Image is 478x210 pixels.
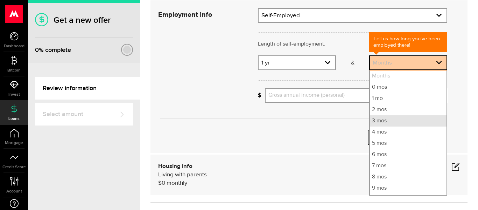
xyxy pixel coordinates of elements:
[370,82,447,93] li: 0 mos
[336,59,369,67] p: &
[167,180,187,186] span: monthly
[259,9,447,22] a: expand select
[370,171,447,183] li: 8 mos
[370,104,447,115] li: 2 mos
[370,127,447,138] li: 4 mos
[35,46,39,54] span: 0
[258,40,447,48] p: Length of self-employment:
[35,44,71,56] div: % complete
[370,138,447,149] li: 5 mos
[158,163,192,169] b: Housing info
[370,56,447,69] a: expand select
[369,32,447,52] div: Tell us how long you've been employed there!
[35,15,133,25] h1: Get a new offer
[370,183,447,194] li: 9 mos
[370,194,447,205] li: 10 mos
[35,77,140,100] a: Review information
[6,3,27,24] button: Open LiveChat chat widget
[162,180,165,186] span: 0
[158,172,207,178] span: Living with parents
[158,11,212,18] strong: Employment info
[370,93,447,104] li: 1 mo
[370,149,447,160] li: 6 mos
[370,70,447,82] li: Months
[370,115,447,127] li: 3 mos
[35,103,133,126] a: Select amount
[370,160,447,171] li: 7 mos
[158,180,162,186] span: $
[259,56,335,69] a: expand select
[368,130,401,145] button: Cancel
